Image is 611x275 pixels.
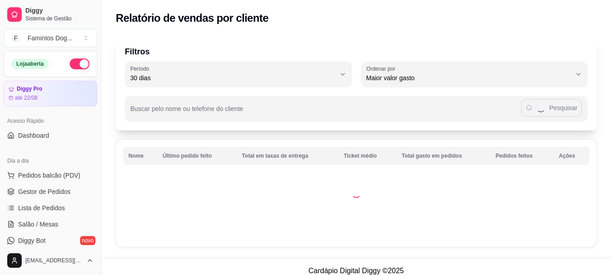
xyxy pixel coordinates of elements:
[25,15,94,22] span: Sistema de Gestão
[361,62,588,87] button: Ordenar porMaior valor gasto
[4,29,97,47] button: Select a team
[125,62,352,87] button: Período30 dias
[4,233,97,248] a: Diggy Botnovo
[11,59,49,69] div: Loja aberta
[130,73,336,82] span: 30 dias
[25,7,94,15] span: Diggy
[352,189,361,198] div: Loading
[130,65,152,72] label: Período
[4,114,97,128] div: Acesso Rápido
[25,257,83,264] span: [EMAIL_ADDRESS][DOMAIN_NAME]
[17,86,43,92] article: Diggy Pro
[15,94,38,101] article: até 22/08
[4,201,97,215] a: Lista de Pedidos
[116,11,269,25] h2: Relatório de vendas por cliente
[4,4,97,25] a: DiggySistema de Gestão
[28,34,72,43] div: Famintos Dog ...
[366,73,572,82] span: Maior valor gasto
[18,220,58,229] span: Salão / Mesas
[11,34,20,43] span: F
[4,128,97,143] a: Dashboard
[4,250,97,271] button: [EMAIL_ADDRESS][DOMAIN_NAME]
[130,108,521,117] input: Buscar pelo nome ou telefone do cliente
[18,171,81,180] span: Pedidos balcão (PDV)
[18,203,65,212] span: Lista de Pedidos
[4,217,97,232] a: Salão / Mesas
[366,65,398,72] label: Ordenar por
[18,236,46,245] span: Diggy Bot
[125,45,587,58] p: Filtros
[18,187,71,196] span: Gestor de Pedidos
[70,58,90,69] button: Alterar Status
[4,154,97,168] div: Dia a dia
[4,184,97,199] a: Gestor de Pedidos
[4,168,97,183] button: Pedidos balcão (PDV)
[4,81,97,106] a: Diggy Proaté 22/08
[18,131,49,140] span: Dashboard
